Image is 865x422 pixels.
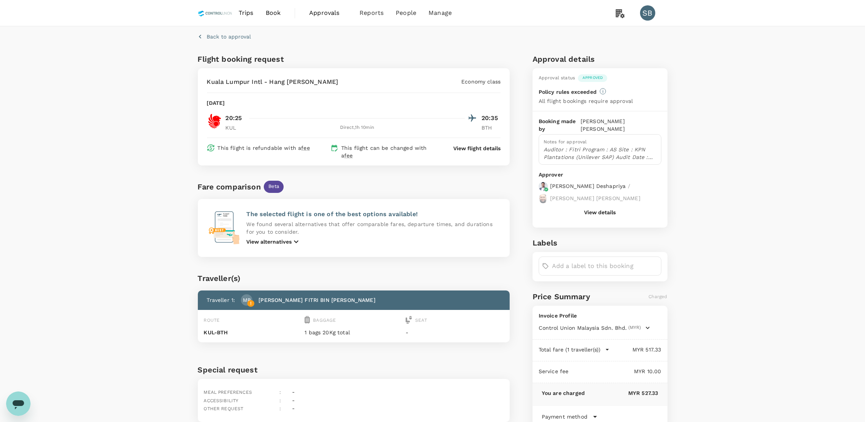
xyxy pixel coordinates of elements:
[481,124,501,132] p: BTH
[544,146,656,161] p: Auditor : Fitri Program : AS Site : KPN Plantations (Unilever SAP) Audit Date : [DATE] - [DATE] C...
[539,117,581,133] p: Booking made by
[585,389,658,397] p: MYR 527.33
[264,183,284,190] span: Beta
[359,8,384,18] span: Reports
[289,401,295,413] div: -
[539,194,548,203] img: avatar-67b4218f54620.jpeg
[198,33,251,40] button: Back to approval
[406,316,412,324] img: seat-icon
[249,124,465,132] div: Direct , 1h 10min
[279,390,281,395] span: :
[198,53,352,65] h6: Flight booking request
[246,237,301,246] button: View alternatives
[204,329,302,336] p: KUL - BTH
[539,324,650,332] button: Control Union Malaysia Sdn. Bhd.(MYR)
[640,5,655,21] div: SB
[246,220,501,236] p: We found several alternatives that offer comparable fares, departure times, and durations for you...
[301,145,310,151] span: fee
[539,346,610,353] button: Total fare (1 traveller(s))
[453,144,501,152] button: View flight details
[544,139,587,144] span: Notes for approval
[198,5,233,21] img: Control Union Malaysia Sdn. Bhd.
[204,390,252,395] span: Meal preferences
[198,272,510,284] div: Traveller(s)
[550,194,640,202] p: [PERSON_NAME] [PERSON_NAME]
[533,290,590,303] h6: Price Summary
[226,124,245,132] p: KUL
[207,33,251,40] p: Back to approval
[539,74,575,82] div: Approval status
[246,210,501,219] p: The selected flight is one of the best options available!
[226,114,242,123] p: 20:25
[204,406,244,411] span: Other request
[533,237,668,249] h6: Labels
[578,75,607,80] span: Approved
[239,8,254,18] span: Trips
[542,413,587,420] p: Payment method
[539,324,627,332] span: Control Union Malaysia Sdn. Bhd.
[246,238,292,245] p: View alternatives
[207,77,339,87] p: Kuala Lumpur Intl - Hang [PERSON_NAME]
[552,260,658,272] input: Add a label to this booking
[406,329,504,336] p: -
[396,8,416,18] span: People
[533,53,668,65] h6: Approval details
[289,385,295,396] div: -
[539,346,600,353] p: Total fare (1 traveller(s))
[542,389,585,397] p: You are charged
[198,364,510,376] h6: Special request
[204,398,239,403] span: Accessibility
[207,114,222,129] img: OD
[569,367,661,375] p: MYR 10.00
[344,152,353,159] span: fee
[428,8,452,18] span: Manage
[204,318,220,323] span: Route
[305,329,403,336] p: 1 bags 20Kg total
[539,367,569,375] p: Service fee
[539,97,633,105] p: All flight bookings require approval
[289,393,295,405] div: -
[207,296,235,304] p: Traveller 1 :
[581,117,661,133] p: [PERSON_NAME] [PERSON_NAME]
[539,88,597,96] p: Policy rules exceeded
[341,144,439,159] p: This flight can be changed with a
[279,398,281,403] span: :
[415,318,427,323] span: Seat
[198,181,261,193] div: Fare comparison
[258,296,376,304] p: [PERSON_NAME] FITRI BIN [PERSON_NAME]
[539,312,661,319] p: Invoice Profile
[539,182,548,191] img: avatar-67a5bcb800f47.png
[628,324,641,332] span: (MYR)
[628,182,630,190] p: /
[648,294,667,299] span: Charged
[584,209,616,215] button: View details
[243,296,251,304] p: MB
[218,144,310,152] p: This flight is refundable with a
[279,406,281,411] span: :
[539,171,661,179] p: Approver
[266,8,281,18] span: Book
[305,316,310,324] img: baggage-icon
[610,346,661,353] p: MYR 517.33
[207,99,225,107] p: [DATE]
[313,318,336,323] span: Baggage
[550,182,626,190] p: [PERSON_NAME] Deshapriya
[309,8,347,18] span: Approvals
[461,78,501,85] p: Economy class
[481,114,501,123] p: 20:35
[6,392,30,416] iframe: Button to launch messaging window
